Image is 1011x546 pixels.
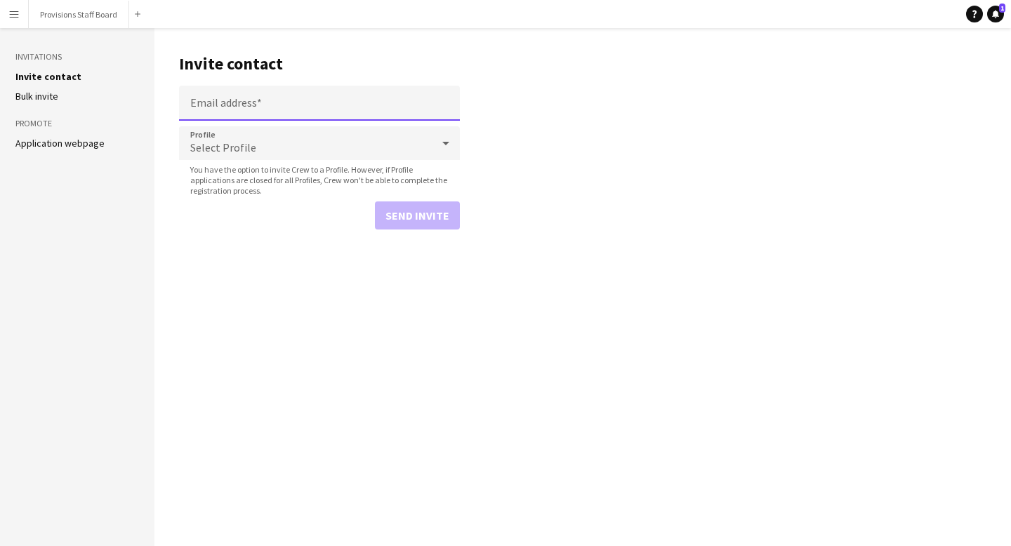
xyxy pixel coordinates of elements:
[987,6,1004,22] a: 1
[190,140,256,154] span: Select Profile
[15,117,139,130] h3: Promote
[15,70,81,83] a: Invite contact
[15,51,139,63] h3: Invitations
[15,137,105,149] a: Application webpage
[179,53,460,74] h1: Invite contact
[999,4,1005,13] span: 1
[15,90,58,102] a: Bulk invite
[29,1,129,28] button: Provisions Staff Board
[179,164,460,196] span: You have the option to invite Crew to a Profile. However, if Profile applications are closed for ...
